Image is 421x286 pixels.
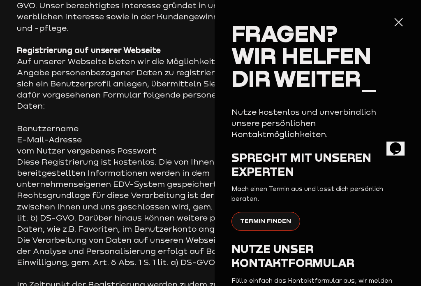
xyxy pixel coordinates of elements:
span: Wir helfen dir weiter_ [231,42,377,91]
p: Auf unserer Webseite bieten wir die Möglichkeit, sich unter Angabe personenbezogener Daten zu reg... [17,44,284,112]
span: Nutze unser Kontaktformular [231,242,354,270]
p: Nutze kostenlos und unverbindlich unsere persönlichen Kontaktmöglichkeiten. [231,106,404,140]
span: Fragen? [231,19,338,47]
p: Mach einen Termin aus und lasst dich persönlich beraten. [231,184,404,203]
a: Termin finden [231,212,300,231]
strong: Registrierung auf unserer Webseite [17,45,161,55]
span: Termin finden [240,216,291,226]
span: Sprecht mit unseren Experten [231,151,371,178]
p: Benutzername E-Mail-Adresse vom Nutzer vergebenes Passwort Diese Registrierung ist kostenlos. Die... [17,123,284,268]
iframe: chat widget [386,131,413,156]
